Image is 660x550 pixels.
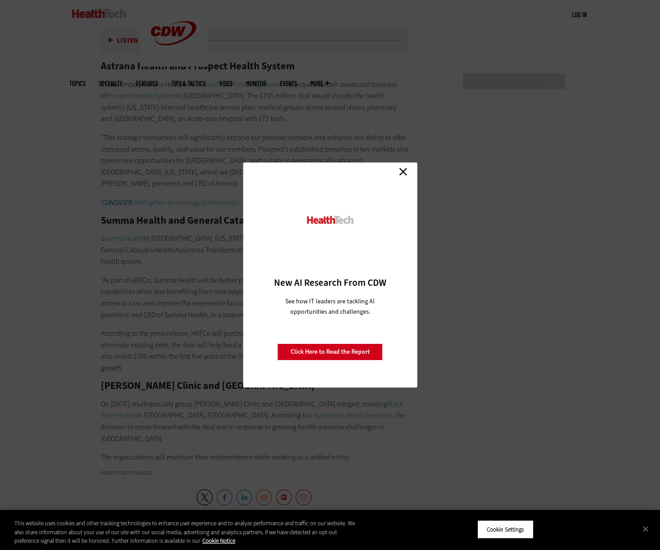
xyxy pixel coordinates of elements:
[259,276,401,289] h3: New AI Research From CDW
[274,296,386,317] p: See how IT leaders are tackling AI opportunities and challenges.
[14,519,363,545] div: This website uses cookies and other tracking technologies to enhance user experience and to analy...
[477,520,534,539] button: Cookie Settings
[202,537,235,545] a: More information about your privacy
[396,165,410,178] a: Close
[305,215,355,225] img: HealthTech_0.png
[278,343,383,361] a: Click Here to Read the Report
[636,519,656,539] button: Close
